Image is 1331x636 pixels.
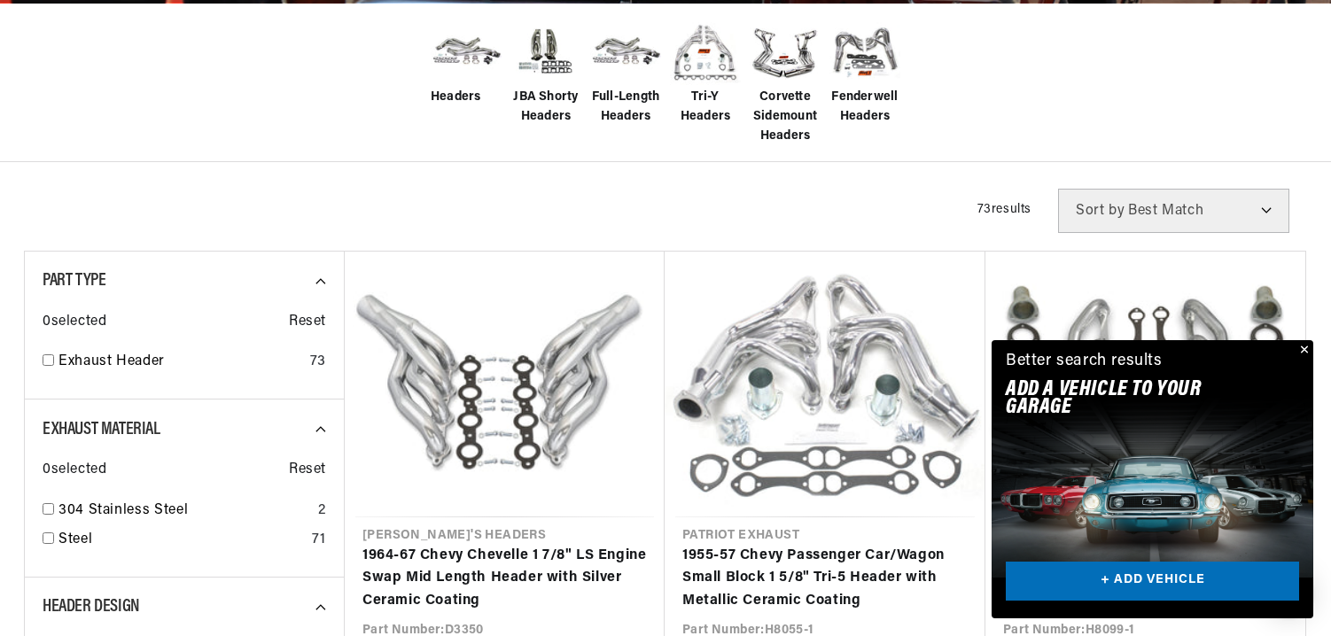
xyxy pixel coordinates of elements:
[670,17,741,128] a: Tri-Y Headers Tri-Y Headers
[312,529,326,552] div: 71
[18,224,337,252] a: FAQs
[977,203,1031,216] span: 73 results
[18,123,337,140] div: Ignition Products
[750,17,821,88] img: Corvette Sidemount Headers
[510,88,581,128] span: JBA Shorty Headers
[18,443,337,470] a: Payment, Pricing, and Promotions FAQ
[310,351,326,374] div: 73
[431,17,502,107] a: Headers Headers
[58,529,305,552] a: Steel
[18,342,337,359] div: Orders
[682,545,968,613] a: 1955-57 Chevy Passenger Car/Wagon Small Block 1 5/8" Tri-5 Header with Metallic Ceramic Coating
[1006,381,1255,417] h2: Add A VEHICLE to your garage
[18,474,337,505] button: Contact Us
[431,88,481,107] span: Headers
[829,17,900,128] a: Fenderwell Headers Fenderwell Headers
[58,500,311,523] a: 304 Stainless Steel
[43,598,140,616] span: Header Design
[43,421,160,438] span: Exhaust Material
[590,88,661,128] span: Full-Length Headers
[431,24,502,80] img: Headers
[829,17,900,88] img: Fenderwell Headers
[43,311,106,334] span: 0 selected
[590,17,661,128] a: Full-Length Headers Full-Length Headers
[18,269,337,286] div: Shipping
[318,500,326,523] div: 2
[1006,562,1299,601] a: + ADD VEHICLE
[362,545,647,613] a: 1964-67 Chevy Chevelle 1 7/8" LS Engine Swap Mid Length Header with Silver Ceramic Coating
[244,510,341,527] a: POWERED BY ENCHANT
[750,88,821,147] span: Corvette Sidemount Headers
[43,459,106,482] span: 0 selected
[510,17,581,128] a: JBA Shorty Headers JBA Shorty Headers
[829,88,900,128] span: Fenderwell Headers
[1292,340,1313,361] button: Close
[289,459,326,482] span: Reset
[750,17,821,147] a: Corvette Sidemount Headers Corvette Sidemount Headers
[18,297,337,324] a: Shipping FAQs
[18,369,337,397] a: Orders FAQ
[43,272,105,290] span: Part Type
[1058,189,1289,233] select: Sort by
[1006,349,1163,375] div: Better search results
[18,196,337,213] div: JBA Performance Exhaust
[289,311,326,334] span: Reset
[510,22,581,81] img: JBA Shorty Headers
[670,17,741,88] img: Tri-Y Headers
[590,24,661,80] img: Full-Length Headers
[1076,204,1125,218] span: Sort by
[18,151,337,178] a: FAQ
[670,88,741,128] span: Tri-Y Headers
[58,351,303,374] a: Exhaust Header
[18,415,337,432] div: Payment, Pricing, and Promotions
